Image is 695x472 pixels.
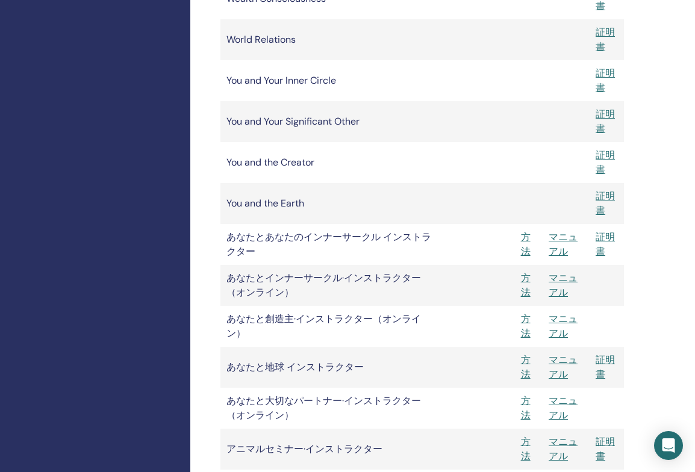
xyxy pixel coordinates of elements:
a: マニュアル [549,435,578,462]
td: あなたと創造主·インストラクター（オンライン） [220,306,437,347]
a: マニュアル [549,272,578,299]
td: あなたと大切なパートナー·インストラクター（オンライン） [220,388,437,429]
a: 証明書 [596,67,615,94]
td: You and Your Significant Other [220,101,437,142]
a: 証明書 [596,190,615,217]
a: 方法 [521,435,531,462]
td: アニマルセミナー·インストラクター [220,429,437,470]
a: 証明書 [596,26,615,53]
a: マニュアル [549,231,578,258]
a: 方法 [521,231,531,258]
td: You and the Earth [220,183,437,224]
a: 証明書 [596,435,615,462]
a: 方法 [521,394,531,421]
a: 証明書 [596,353,615,380]
div: Open Intercom Messenger [654,431,683,460]
a: 証明書 [596,108,615,135]
td: You and the Creator [220,142,437,183]
td: World Relations [220,19,437,60]
a: 方法 [521,272,531,299]
a: マニュアル [549,394,578,421]
a: マニュアル [549,312,578,340]
td: You and Your Inner Circle [220,60,437,101]
a: マニュアル [549,353,578,380]
a: 証明書 [596,231,615,258]
a: 証明書 [596,149,615,176]
a: 方法 [521,312,531,340]
a: 方法 [521,353,531,380]
td: あなたとあなたのインナーサークル インストラクター [220,224,437,265]
td: あなたとインナーサークル·インストラクター（オンライン） [220,265,437,306]
td: あなたと地球 インストラクター [220,347,437,388]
